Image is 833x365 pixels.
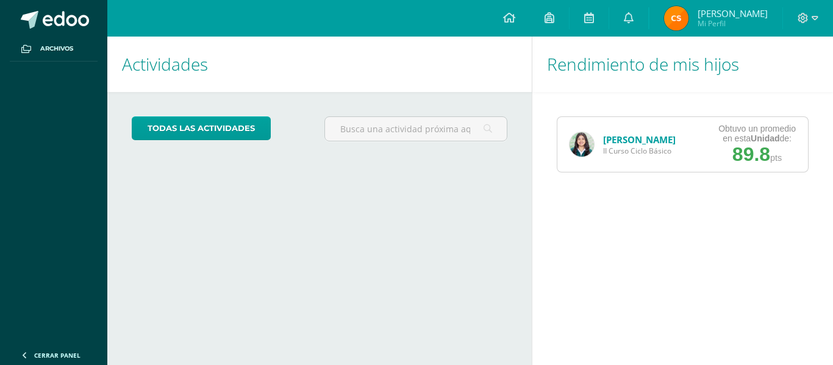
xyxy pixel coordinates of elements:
h1: Actividades [122,37,517,92]
span: [PERSON_NAME] [698,7,768,19]
div: Obtuvo un promedio en esta de: [718,124,796,143]
span: Cerrar panel [34,351,80,360]
span: Mi Perfil [698,18,768,29]
span: pts [770,153,782,163]
span: 89.8 [732,143,770,165]
strong: Unidad [751,133,779,143]
span: II Curso Ciclo Básico [603,146,676,156]
a: Archivos [10,37,98,62]
h1: Rendimiento de mis hijos [547,37,819,92]
img: 236f60812479887bd343fffca26c79af.png [664,6,688,30]
a: todas las Actividades [132,116,271,140]
a: [PERSON_NAME] [603,133,676,146]
img: dc0482f14f56f693728cb64e65a66321.png [570,132,594,157]
input: Busca una actividad próxima aquí... [325,117,507,141]
span: Archivos [40,44,73,54]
